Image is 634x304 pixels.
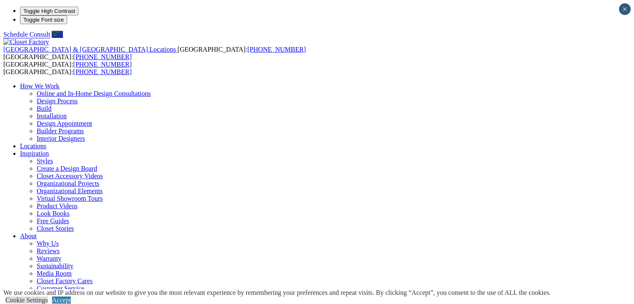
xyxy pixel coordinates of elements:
a: Locations [20,142,46,150]
span: [GEOGRAPHIC_DATA]: [GEOGRAPHIC_DATA]: [3,46,306,60]
a: Customer Service [37,285,84,292]
a: Design Appointment [37,120,92,127]
a: Organizational Elements [37,187,103,194]
a: Cookie Settings [5,297,48,304]
a: Design Process [37,97,78,105]
a: [PHONE_NUMBER] [73,68,132,75]
a: Closet Accessory Videos [37,172,103,179]
span: [GEOGRAPHIC_DATA] & [GEOGRAPHIC_DATA] Locations [3,46,176,53]
a: Schedule Consult [3,31,50,38]
div: We use cookies and IP address on our website to give you the most relevant experience by remember... [3,289,551,297]
a: Virtual Showroom Tours [37,195,103,202]
a: Media Room [37,270,72,277]
a: Product Videos [37,202,78,209]
a: Closet Factory Cares [37,277,93,284]
a: Create a Design Board [37,165,97,172]
a: Free Guides [37,217,69,224]
button: Close [619,3,631,15]
a: Installation [37,112,67,120]
a: Reviews [37,247,60,254]
a: [GEOGRAPHIC_DATA] & [GEOGRAPHIC_DATA] Locations [3,46,178,53]
a: About [20,232,37,239]
span: Toggle Font size [23,17,64,23]
button: Toggle High Contrast [20,7,78,15]
a: [PHONE_NUMBER] [73,61,132,68]
a: Warranty [37,255,61,262]
a: Online and In-Home Design Consultations [37,90,151,97]
a: Styles [37,157,53,164]
a: Call [52,31,63,38]
a: Interior Designers [37,135,85,142]
a: Sustainability [37,262,73,269]
img: Closet Factory [3,38,49,46]
span: [GEOGRAPHIC_DATA]: [GEOGRAPHIC_DATA]: [3,61,132,75]
a: Closet Stories [37,225,74,232]
button: Toggle Font size [20,15,67,24]
a: Organizational Projects [37,180,99,187]
span: Toggle High Contrast [23,8,75,14]
a: Look Books [37,210,70,217]
a: How We Work [20,82,60,90]
a: Accept [52,297,71,304]
a: Inspiration [20,150,49,157]
a: [PHONE_NUMBER] [73,53,132,60]
a: Build [37,105,52,112]
a: Builder Programs [37,127,84,135]
a: Why Us [37,240,59,247]
a: [PHONE_NUMBER] [247,46,306,53]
